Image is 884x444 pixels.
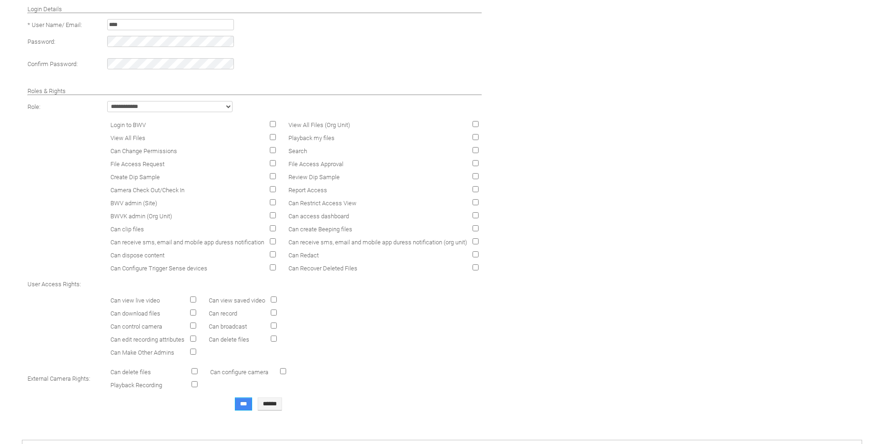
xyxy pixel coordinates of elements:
[110,161,164,168] span: File Access Request
[209,310,237,317] span: Can record
[110,200,157,207] span: BWV admin (Site)
[110,310,160,317] span: Can download files
[209,323,247,330] span: Can broadcast
[288,161,343,168] span: File Access Approval
[110,369,151,376] span: Can delete files
[288,252,319,259] span: Can Redact
[110,323,162,330] span: Can control camera
[110,265,207,272] span: Can Configure Trigger Sense devices
[288,213,349,220] span: Can access dashboard
[27,281,81,288] span: User Access Rights:
[25,99,104,114] td: Role:
[110,297,160,304] span: Can view live video
[110,349,174,356] span: Can Make Other Admins
[110,382,162,389] span: Playback Recording
[110,239,264,246] span: Can receive sms, email and mobile app duress notification
[110,226,144,233] span: Can clip files
[27,61,78,67] span: Confirm Password:
[110,135,145,141] span: View All Files
[27,6,482,13] h4: Login Details
[288,135,335,141] span: Playback my files
[288,187,327,194] span: Report Access
[27,38,55,45] span: Password:
[288,200,356,207] span: Can Restrict Access View
[110,174,160,181] span: Create Dip Sample
[110,187,185,194] span: Camera Check Out/Check In
[288,265,357,272] span: Can Recover Deleted Files
[209,297,265,304] span: Can view saved video
[288,174,340,181] span: Review Dip Sample
[210,369,268,376] span: Can configure camera
[110,121,146,128] span: Login to BWV
[25,363,104,394] td: External Camera Rights:
[27,87,482,94] h4: Roles & Rights
[288,121,350,128] span: View All Files (Org Unit)
[110,148,177,155] span: Can Change Permissions
[288,226,352,233] span: Can create Beeping files
[110,213,172,220] span: BWVK admin (Org Unit)
[288,239,467,246] span: Can receive sms, email and mobile app duress notification (org unit)
[27,21,82,28] span: * User Name/ Email:
[110,252,164,259] span: Can dispose content
[209,336,249,343] span: Can delete files
[288,148,307,155] span: Search
[110,336,185,343] span: Can edit recording attributes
